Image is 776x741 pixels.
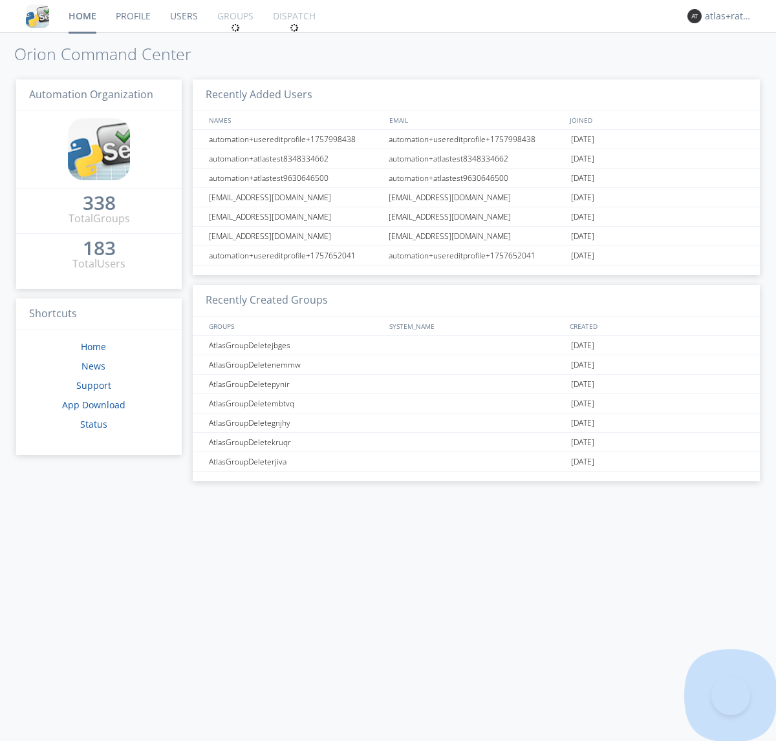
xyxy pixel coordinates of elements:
a: Home [81,340,106,353]
a: [EMAIL_ADDRESS][DOMAIN_NAME][EMAIL_ADDRESS][DOMAIN_NAME][DATE] [193,188,760,207]
a: App Download [62,399,125,411]
a: [EMAIL_ADDRESS][DOMAIN_NAME][EMAIL_ADDRESS][DOMAIN_NAME][DATE] [193,227,760,246]
span: [DATE] [571,207,594,227]
div: AtlasGroupDeletembtvq [206,394,385,413]
div: Total Users [72,256,125,271]
div: automation+usereditprofile+1757652041 [385,246,568,265]
iframe: Toggle Customer Support [711,676,750,715]
div: [EMAIL_ADDRESS][DOMAIN_NAME] [206,188,385,207]
div: [EMAIL_ADDRESS][DOMAIN_NAME] [385,207,568,226]
div: automation+usereditprofile+1757998438 [385,130,568,149]
a: Support [76,379,111,391]
span: [DATE] [571,169,594,188]
img: cddb5a64eb264b2086981ab96f4c1ba7 [26,5,49,28]
img: cddb5a64eb264b2086981ab96f4c1ba7 [68,118,130,180]
div: automation+atlastest9630646500 [385,169,568,187]
a: [EMAIL_ADDRESS][DOMAIN_NAME][EMAIL_ADDRESS][DOMAIN_NAME][DATE] [193,207,760,227]
a: Status [80,418,107,430]
div: Total Groups [69,211,130,226]
a: 338 [83,196,116,211]
img: spin.svg [231,23,240,32]
div: JOINED [566,110,748,129]
a: automation+usereditprofile+1757652041automation+usereditprofile+1757652041[DATE] [193,246,760,266]
div: automation+atlastest8348334662 [385,149,568,168]
span: [DATE] [571,394,594,413]
a: AtlasGroupDeletegnjhy[DATE] [193,413,760,433]
span: [DATE] [571,188,594,207]
a: AtlasGroupDeletepynir[DATE] [193,375,760,394]
a: automation+atlastest8348334662automation+atlastest8348334662[DATE] [193,149,760,169]
a: AtlasGroupDeletekruqr[DATE] [193,433,760,452]
span: [DATE] [571,227,594,246]
div: NAMES [206,110,383,129]
a: AtlasGroupDeletejbges[DATE] [193,336,760,355]
a: automation+usereditprofile+1757998438automation+usereditprofile+1757998438[DATE] [193,130,760,149]
div: AtlasGroupDeletepynir [206,375,385,393]
span: Automation Organization [29,87,153,101]
div: 183 [83,242,116,255]
div: AtlasGroupDeletegnjhy [206,413,385,432]
h3: Recently Added Users [193,79,760,111]
span: [DATE] [571,452,594,472]
div: AtlasGroupDeletenemmw [206,355,385,374]
h3: Recently Created Groups [193,285,760,317]
div: [EMAIL_ADDRESS][DOMAIN_NAME] [206,207,385,226]
span: [DATE] [571,130,594,149]
div: SYSTEM_NAME [386,317,566,335]
div: [EMAIL_ADDRESS][DOMAIN_NAME] [385,188,568,207]
div: [EMAIL_ADDRESS][DOMAIN_NAME] [385,227,568,245]
div: automation+usereditprofile+1757998438 [206,130,385,149]
h3: Shortcuts [16,298,182,330]
div: atlas+ratelimit [705,10,753,23]
div: EMAIL [386,110,566,129]
span: [DATE] [571,149,594,169]
div: 338 [83,196,116,209]
a: News [81,360,105,372]
div: AtlasGroupDeletejbges [206,336,385,355]
div: AtlasGroupDeletekruqr [206,433,385,452]
span: [DATE] [571,355,594,375]
a: AtlasGroupDeletenemmw[DATE] [193,355,760,375]
div: CREATED [566,317,748,335]
a: AtlasGroupDeletembtvq[DATE] [193,394,760,413]
span: [DATE] [571,413,594,433]
a: automation+atlastest9630646500automation+atlastest9630646500[DATE] [193,169,760,188]
a: 183 [83,242,116,256]
img: 373638.png [687,9,702,23]
a: AtlasGroupDeleterjiva[DATE] [193,452,760,472]
div: automation+atlastest9630646500 [206,169,385,187]
span: [DATE] [571,336,594,355]
span: [DATE] [571,433,594,452]
img: spin.svg [290,23,299,32]
div: automation+atlastest8348334662 [206,149,385,168]
div: [EMAIL_ADDRESS][DOMAIN_NAME] [206,227,385,245]
span: [DATE] [571,375,594,394]
div: GROUPS [206,317,383,335]
div: AtlasGroupDeleterjiva [206,452,385,471]
div: automation+usereditprofile+1757652041 [206,246,385,265]
span: [DATE] [571,246,594,266]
